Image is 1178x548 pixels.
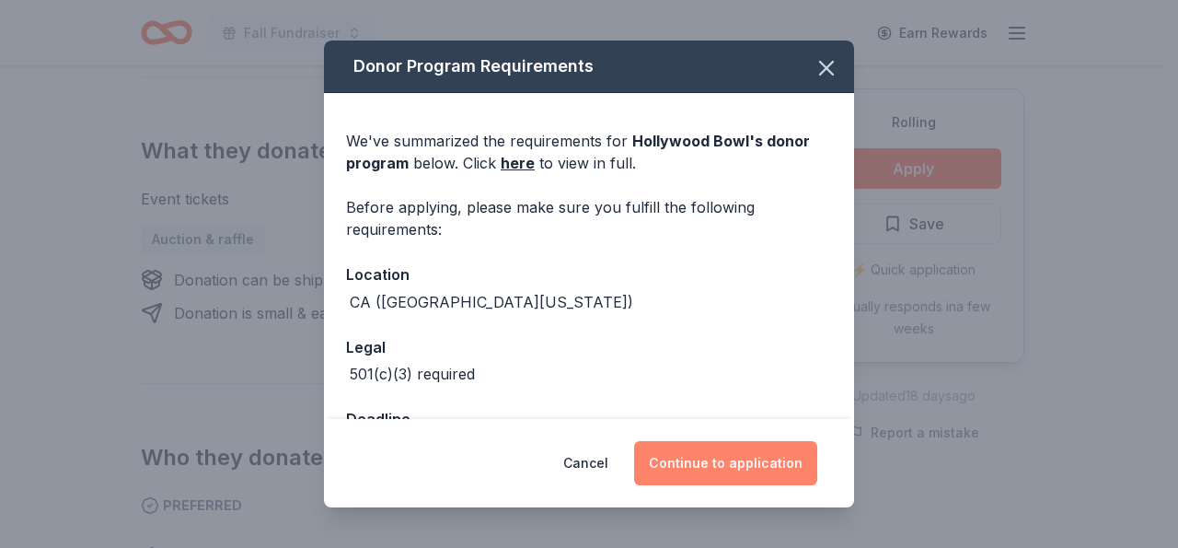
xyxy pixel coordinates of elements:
[346,130,832,174] div: We've summarized the requirements for below. Click to view in full.
[346,196,832,240] div: Before applying, please make sure you fulfill the following requirements:
[346,407,832,431] div: Deadline
[346,335,832,359] div: Legal
[634,441,817,485] button: Continue to application
[563,441,608,485] button: Cancel
[350,363,475,385] div: 501(c)(3) required
[350,291,633,313] div: CA ([GEOGRAPHIC_DATA][US_STATE])
[324,41,854,93] div: Donor Program Requirements
[501,152,535,174] a: here
[346,262,832,286] div: Location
